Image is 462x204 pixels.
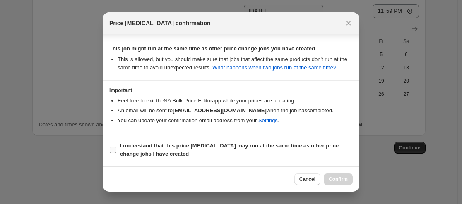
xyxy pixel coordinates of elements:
[343,17,354,29] button: Close
[299,176,315,183] span: Cancel
[109,19,211,27] span: Price [MEDICAL_DATA] confirmation
[118,55,353,72] li: This is allowed, but you should make sure that jobs that affect the same products don ' t run at ...
[109,87,353,94] h3: Important
[173,107,267,114] b: [EMAIL_ADDRESS][DOMAIN_NAME]
[294,173,320,185] button: Cancel
[118,97,353,105] li: Feel free to exit the NA Bulk Price Editor app while your prices are updating.
[118,107,353,115] li: An email will be sent to when the job has completed .
[212,64,336,71] a: What happens when two jobs run at the same time?
[109,45,317,52] b: This job might run at the same time as other price change jobs you have created.
[120,142,339,157] b: I understand that this price [MEDICAL_DATA] may run at the same time as other price change jobs I...
[118,116,353,125] li: You can update your confirmation email address from your .
[258,117,278,123] a: Settings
